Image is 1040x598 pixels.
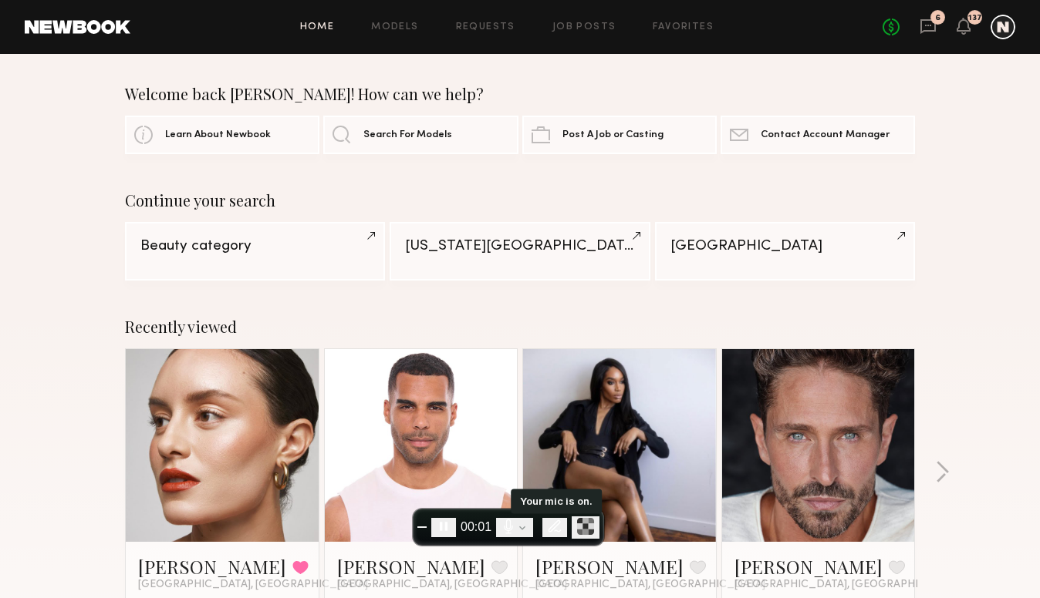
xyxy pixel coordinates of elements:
[552,22,616,32] a: Job Posts
[125,85,915,103] div: Welcome back [PERSON_NAME]! How can we help?
[535,579,765,591] span: [GEOGRAPHIC_DATA], [GEOGRAPHIC_DATA]
[138,554,286,579] a: [PERSON_NAME]
[734,579,964,591] span: [GEOGRAPHIC_DATA], [GEOGRAPHIC_DATA]
[535,554,684,579] a: [PERSON_NAME]
[920,18,937,37] a: 6
[125,191,915,210] div: Continue your search
[405,239,634,254] div: [US_STATE][GEOGRAPHIC_DATA]
[390,222,650,281] a: [US_STATE][GEOGRAPHIC_DATA]
[935,14,940,22] div: 6
[734,554,883,579] a: [PERSON_NAME]
[371,22,418,32] a: Models
[655,222,915,281] a: [GEOGRAPHIC_DATA]
[670,239,900,254] div: [GEOGRAPHIC_DATA]
[323,116,518,154] a: Search For Models
[165,130,271,140] span: Learn About Newbook
[337,579,567,591] span: [GEOGRAPHIC_DATA], [GEOGRAPHIC_DATA]
[562,130,664,140] span: Post A Job or Casting
[125,222,385,281] a: Beauty category
[138,579,368,591] span: [GEOGRAPHIC_DATA], [GEOGRAPHIC_DATA]
[337,554,485,579] a: [PERSON_NAME]
[522,116,717,154] a: Post A Job or Casting
[968,14,982,22] div: 137
[761,130,890,140] span: Contact Account Manager
[300,22,335,32] a: Home
[456,22,515,32] a: Requests
[125,317,915,336] div: Recently viewed
[125,116,319,154] a: Learn About Newbook
[140,239,370,254] div: Beauty category
[653,22,714,32] a: Favorites
[363,130,452,140] span: Search For Models
[721,116,915,154] a: Contact Account Manager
